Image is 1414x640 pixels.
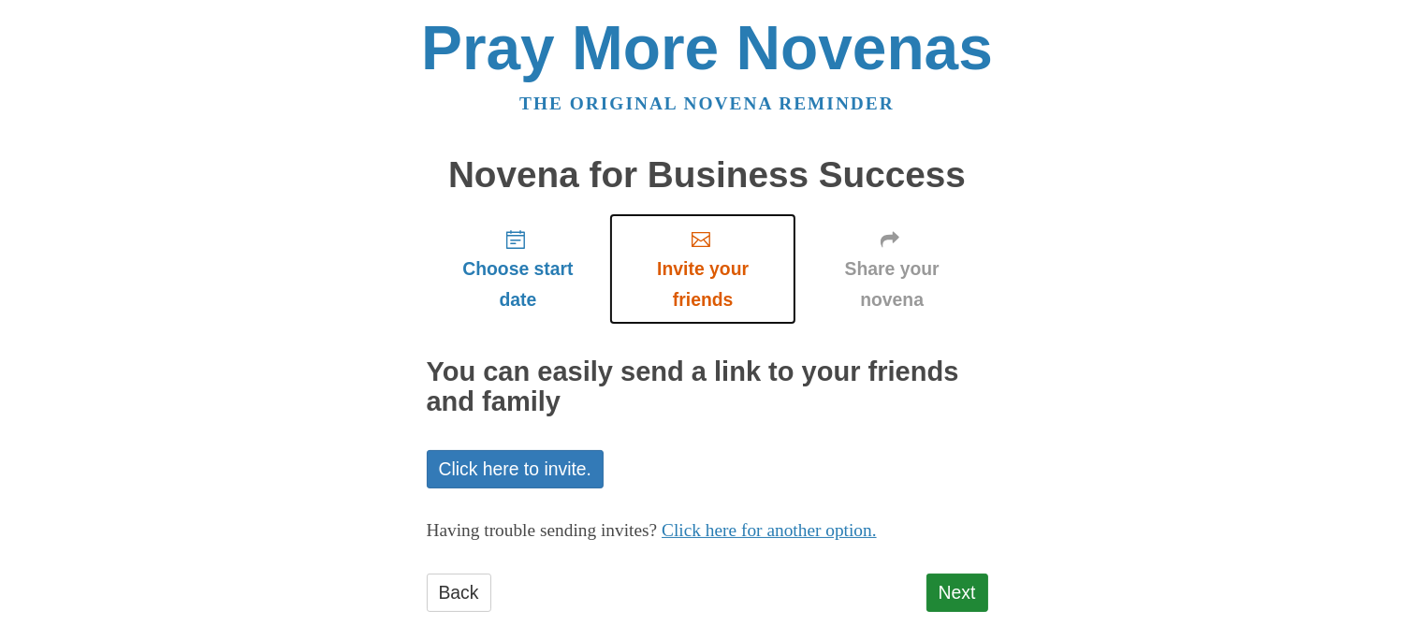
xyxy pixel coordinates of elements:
a: The original novena reminder [519,94,895,113]
a: Click here for another option. [662,520,877,540]
a: Click here to invite. [427,450,605,488]
a: Next [926,574,988,612]
span: Share your novena [815,254,969,315]
span: Choose start date [445,254,591,315]
a: Share your novena [796,213,988,325]
a: Back [427,574,491,612]
a: Invite your friends [609,213,795,325]
span: Invite your friends [628,254,777,315]
span: Having trouble sending invites? [427,520,658,540]
a: Choose start date [427,213,610,325]
h1: Novena for Business Success [427,155,988,196]
a: Pray More Novenas [421,13,993,82]
h2: You can easily send a link to your friends and family [427,357,988,417]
